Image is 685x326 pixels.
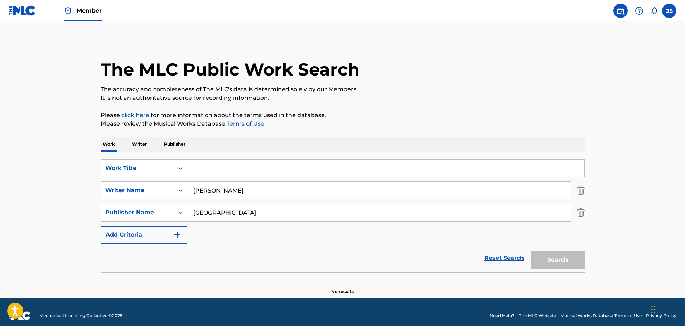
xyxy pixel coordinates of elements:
p: The accuracy and completeness of The MLC's data is determined solely by our Members. [101,85,585,94]
a: Terms of Use [225,120,264,127]
div: Work Title [105,164,170,172]
p: Work [101,137,117,152]
div: Writer Name [105,186,170,195]
img: MLC Logo [9,5,36,16]
a: The MLC Website [519,312,556,319]
div: Publisher Name [105,208,170,217]
div: Notifications [651,7,658,14]
a: Need Help? [489,312,515,319]
iframe: Resource Center [665,214,685,272]
a: Musical Works Database Terms of Use [560,312,642,319]
img: Top Rightsholder [64,6,72,15]
a: Public Search [613,4,628,18]
a: Privacy Policy [646,312,676,319]
p: Publisher [162,137,188,152]
div: User Menu [662,4,676,18]
img: 9d2ae6d4665cec9f34b9.svg [173,230,182,239]
img: Delete Criterion [577,204,585,222]
span: Mechanical Licensing Collective © 2025 [39,312,122,319]
div: Help [632,4,646,18]
p: Writer [130,137,149,152]
span: Member [77,6,102,15]
div: Drag [651,299,656,320]
img: help [635,6,643,15]
p: It is not an authoritative source for recording information. [101,94,585,102]
h1: The MLC Public Work Search [101,59,360,80]
a: click here [121,112,149,118]
button: Add Criteria [101,226,187,244]
p: Please review the Musical Works Database [101,120,585,128]
p: No results [331,280,354,295]
iframe: Chat Widget [649,292,685,326]
img: Delete Criterion [577,181,585,199]
img: search [616,6,625,15]
p: Please for more information about the terms used in the database. [101,111,585,120]
form: Search Form [101,159,585,272]
a: Reset Search [481,250,527,266]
